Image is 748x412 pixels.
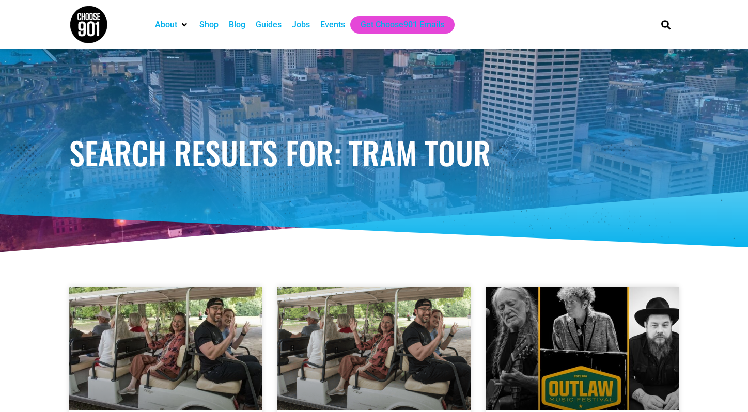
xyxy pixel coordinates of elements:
a: Events [320,19,345,31]
div: About [150,16,194,34]
a: About [155,19,177,31]
a: Several people sit and wave from an open electric cart at Hermitage Plantation Garden, surrounded... [69,287,262,410]
nav: Main nav [150,16,644,34]
a: Jobs [292,19,310,31]
a: Blog [229,19,245,31]
a: Guides [256,19,282,31]
a: People are sitting on a golf cart tram, smiling and waving as they enjoy one of the most delightf... [277,287,470,410]
a: Three musicians are shown in black and white photos alongside the yellow and green Outlaw Music F... [486,287,679,410]
div: Search [658,16,675,33]
a: Shop [199,19,219,31]
h1: Search Results for: tram tour [69,137,679,168]
a: Get Choose901 Emails [361,19,444,31]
